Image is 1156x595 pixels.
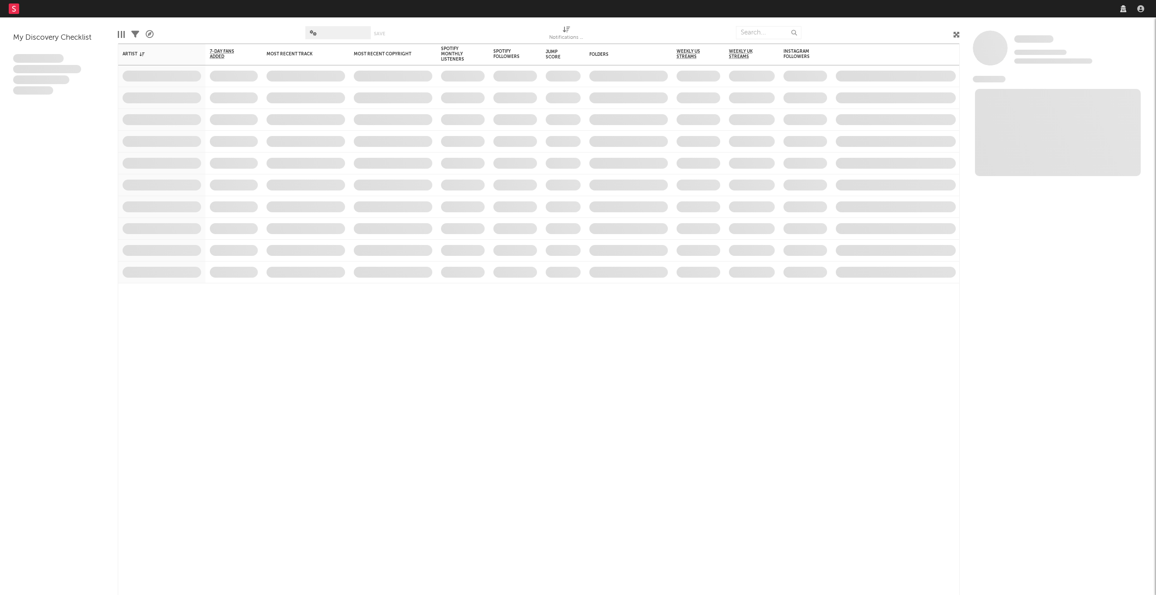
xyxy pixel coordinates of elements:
[13,75,69,84] span: Praesent ac interdum
[146,22,154,47] div: A&R Pipeline
[1014,58,1092,64] span: 0 fans last week
[549,22,584,47] div: Notifications (Artist)
[13,65,81,74] span: Integer aliquet in purus et
[783,49,814,59] div: Instagram Followers
[13,86,53,95] span: Aliquam viverra
[118,22,125,47] div: Edit Columns
[546,49,568,60] div: Jump Score
[677,49,707,59] span: Weekly US Streams
[131,22,139,47] div: Filters
[973,76,1006,82] span: News Feed
[729,49,762,59] span: Weekly UK Streams
[13,33,105,43] div: My Discovery Checklist
[1014,35,1053,43] span: Some Artist
[374,31,385,36] button: Save
[354,51,419,57] div: Most Recent Copyright
[210,49,245,59] span: 7-Day Fans Added
[267,51,332,57] div: Most Recent Track
[589,52,655,57] div: Folders
[1014,50,1067,55] span: Tracking Since: [DATE]
[123,51,188,57] div: Artist
[441,46,472,62] div: Spotify Monthly Listeners
[1014,35,1053,44] a: Some Artist
[549,33,584,43] div: Notifications (Artist)
[493,49,524,59] div: Spotify Followers
[13,54,64,63] span: Lorem ipsum dolor
[736,26,801,39] input: Search...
